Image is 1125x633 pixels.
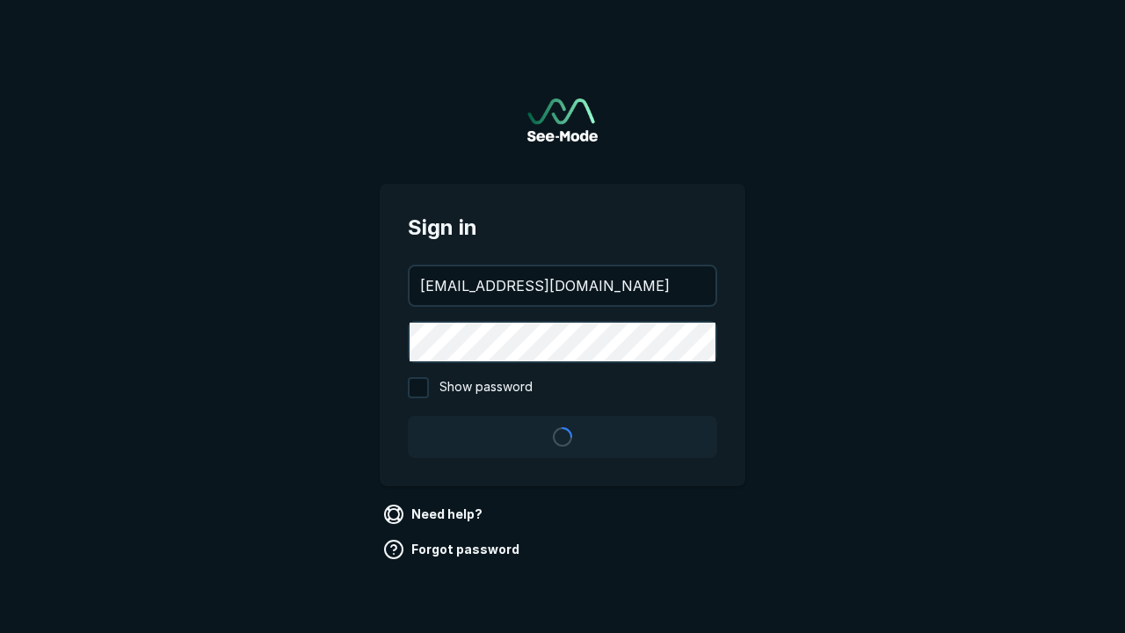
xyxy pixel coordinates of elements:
a: Need help? [380,500,490,528]
input: your@email.com [410,266,715,305]
a: Go to sign in [527,98,598,142]
span: Show password [439,377,533,398]
img: See-Mode Logo [527,98,598,142]
span: Sign in [408,212,717,244]
a: Forgot password [380,535,526,564]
